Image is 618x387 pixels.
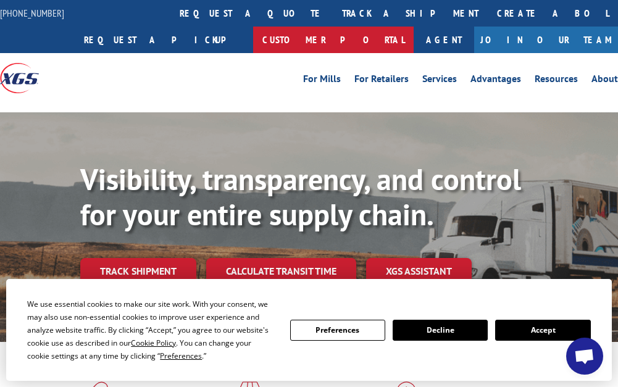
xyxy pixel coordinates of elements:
a: Advantages [470,74,521,88]
a: XGS ASSISTANT [366,258,472,285]
button: Preferences [290,320,385,341]
a: For Retailers [354,74,409,88]
a: Join Our Team [474,27,618,53]
a: Agent [414,27,474,53]
a: About [591,74,618,88]
div: Cookie Consent Prompt [6,279,612,381]
button: Accept [495,320,590,341]
a: Calculate transit time [206,258,356,285]
a: Services [422,74,457,88]
a: Customer Portal [253,27,414,53]
a: Request a pickup [75,27,253,53]
button: Decline [393,320,488,341]
div: Open chat [566,338,603,375]
a: Resources [535,74,578,88]
b: Visibility, transparency, and control for your entire supply chain. [80,160,521,234]
span: Cookie Policy [131,338,176,348]
a: Track shipment [80,258,196,284]
span: Preferences [160,351,202,361]
div: We use essential cookies to make our site work. With your consent, we may also use non-essential ... [27,298,275,362]
a: For Mills [303,74,341,88]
